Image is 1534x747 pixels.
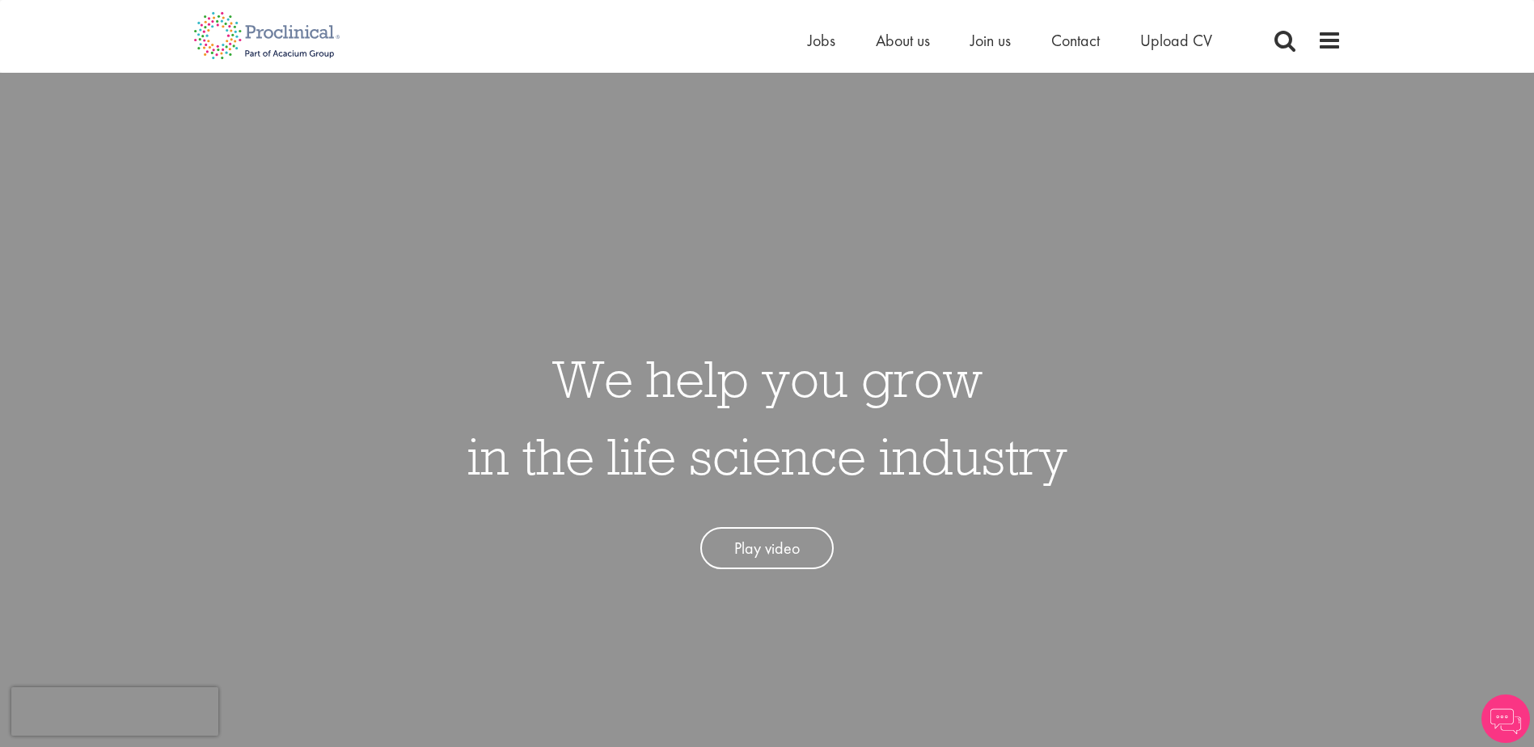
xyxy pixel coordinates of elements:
a: About us [876,30,930,51]
a: Upload CV [1140,30,1212,51]
img: Chatbot [1481,694,1530,743]
a: Jobs [808,30,835,51]
a: Join us [970,30,1011,51]
a: Play video [700,527,834,570]
h1: We help you grow in the life science industry [467,340,1067,495]
a: Contact [1051,30,1100,51]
